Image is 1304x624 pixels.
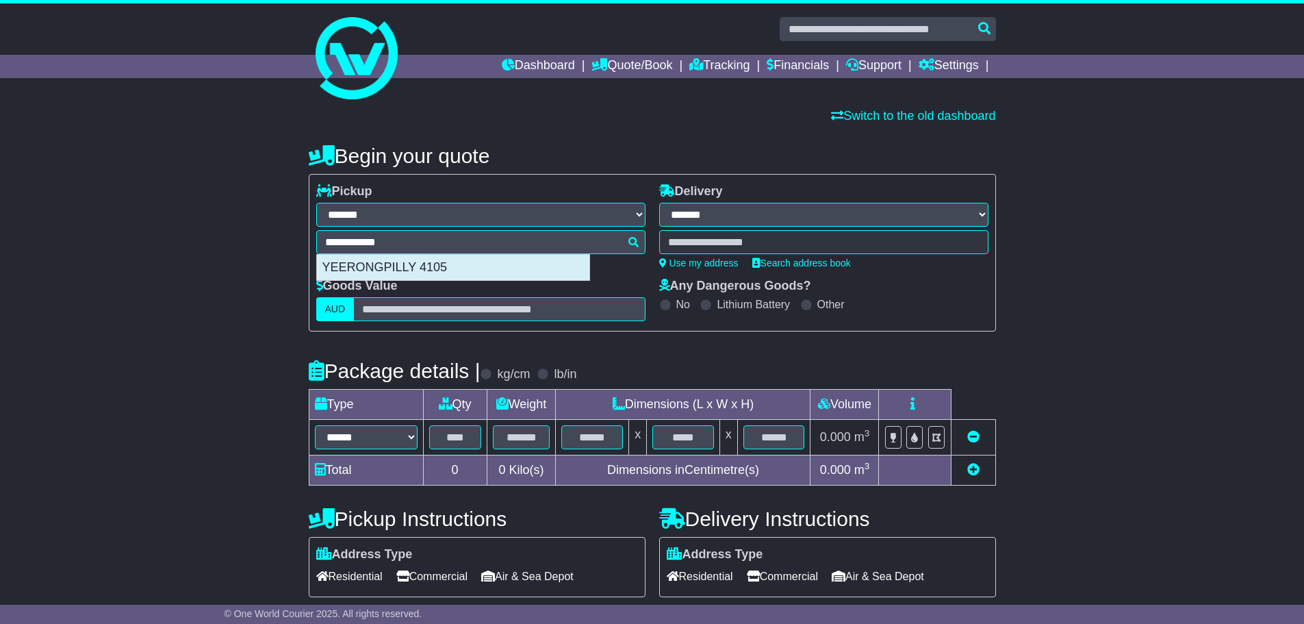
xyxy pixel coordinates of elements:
span: Commercial [747,566,818,587]
label: Lithium Battery [717,298,790,311]
a: Search address book [752,258,851,269]
label: Goods Value [316,279,398,294]
label: No [676,298,690,311]
a: Add new item [967,463,980,477]
typeahead: Please provide city [316,230,645,254]
td: Dimensions (L x W x H) [556,390,810,420]
td: Type [309,390,423,420]
a: Switch to the old dashboard [831,109,995,123]
h4: Begin your quote [309,145,996,167]
label: Address Type [667,547,763,562]
span: 0 [498,463,505,477]
a: Quote/Book [591,55,672,78]
label: Delivery [659,184,723,199]
a: Tracking [689,55,750,78]
td: 0 [423,455,487,486]
div: YEERONGPILLY 4105 [317,255,589,281]
h4: Pickup Instructions [309,508,645,530]
span: Residential [316,566,383,587]
td: x [629,420,647,455]
a: Remove this item [967,430,980,444]
td: Kilo(s) [487,455,556,486]
span: m [854,430,870,444]
td: Dimensions in Centimetre(s) [556,455,810,486]
h4: Delivery Instructions [659,508,996,530]
label: Any Dangerous Goods? [659,279,811,294]
label: Other [817,298,845,311]
span: m [854,463,870,477]
td: x [719,420,737,455]
a: Settings [919,55,979,78]
td: Weight [487,390,556,420]
a: Financials [767,55,829,78]
span: 0.000 [820,430,851,444]
a: Dashboard [502,55,575,78]
a: Support [846,55,902,78]
td: Total [309,455,423,486]
label: lb/in [554,367,576,382]
a: Use my address [659,258,739,269]
td: Qty [423,390,487,420]
span: © One World Courier 2025. All rights reserved. [225,608,422,619]
label: kg/cm [497,367,530,382]
h4: Package details | [309,360,481,382]
sup: 3 [865,428,870,438]
label: Address Type [316,547,413,562]
span: Air & Sea Depot [832,566,924,587]
span: 0.000 [820,463,851,477]
label: AUD [316,297,355,321]
sup: 3 [865,461,870,471]
label: Pickup [316,184,372,199]
span: Residential [667,566,733,587]
td: Volume [810,390,879,420]
span: Air & Sea Depot [481,566,574,587]
span: Commercial [396,566,468,587]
